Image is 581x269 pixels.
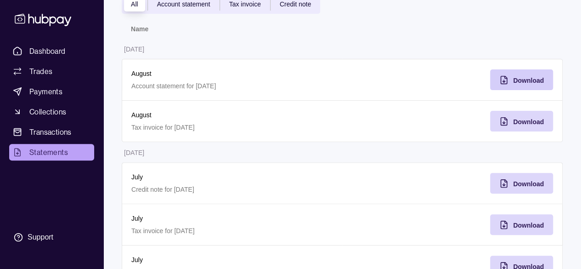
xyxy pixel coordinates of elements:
a: Trades [9,63,94,80]
p: Account statement for [DATE] [131,81,333,91]
p: Tax invoice for [DATE] [131,226,333,236]
p: [DATE] [124,149,144,156]
p: August [131,110,333,120]
button: Download [490,214,553,235]
span: Tax invoice [229,0,261,8]
span: Credit note [280,0,311,8]
span: Payments [29,86,62,97]
span: Trades [29,66,52,77]
span: Dashboard [29,46,66,57]
a: Statements [9,144,94,160]
button: Download [490,173,553,194]
p: July [131,213,333,223]
span: Download [513,222,544,229]
p: July [131,172,333,182]
span: Transactions [29,126,72,137]
span: Download [513,118,544,126]
p: Credit note for [DATE] [131,184,333,195]
p: Tax invoice for [DATE] [131,122,333,132]
div: Support [28,232,53,242]
span: Account statement [157,0,210,8]
p: July [131,255,333,265]
button: Download [490,111,553,132]
p: August [131,69,333,79]
a: Transactions [9,124,94,140]
a: Dashboard [9,43,94,59]
span: Download [513,77,544,84]
span: Statements [29,147,68,158]
span: Collections [29,106,66,117]
span: All [131,0,138,8]
p: Name [131,25,148,33]
a: Collections [9,103,94,120]
p: [DATE] [124,46,144,53]
button: Download [490,69,553,90]
a: Support [9,228,94,247]
a: Payments [9,83,94,100]
span: Download [513,180,544,188]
